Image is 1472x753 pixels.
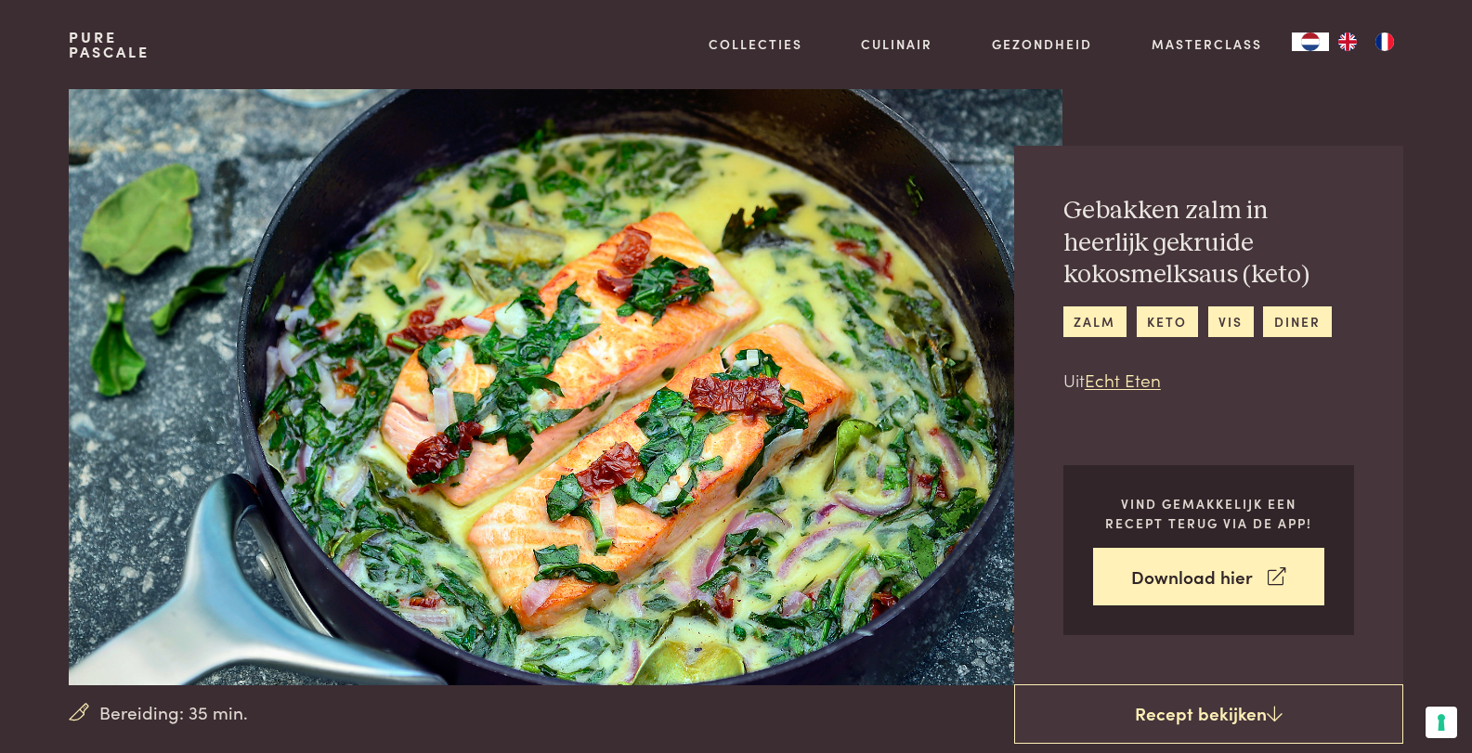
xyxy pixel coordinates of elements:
a: Culinair [861,34,932,54]
a: keto [1137,306,1198,337]
aside: Language selected: Nederlands [1292,32,1403,51]
p: Uit [1063,367,1354,394]
a: Echt Eten [1085,367,1161,392]
h2: Gebakken zalm in heerlijk gekruide kokosmelksaus (keto) [1063,195,1354,292]
span: Bereiding: 35 min. [99,699,248,726]
img: Gebakken zalm in heerlijk gekruide kokosmelksaus (keto) [69,89,1062,685]
a: PurePascale [69,30,150,59]
a: Gezondheid [992,34,1092,54]
a: FR [1366,32,1403,51]
a: Recept bekijken [1014,684,1403,744]
p: Vind gemakkelijk een recept terug via de app! [1093,494,1324,532]
a: NL [1292,32,1329,51]
a: EN [1329,32,1366,51]
a: vis [1208,306,1254,337]
a: zalm [1063,306,1127,337]
a: Masterclass [1152,34,1262,54]
div: Language [1292,32,1329,51]
button: Uw voorkeuren voor toestemming voor trackingtechnologieën [1426,707,1457,738]
ul: Language list [1329,32,1403,51]
a: Collecties [709,34,802,54]
a: Download hier [1093,548,1324,606]
a: diner [1263,306,1331,337]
